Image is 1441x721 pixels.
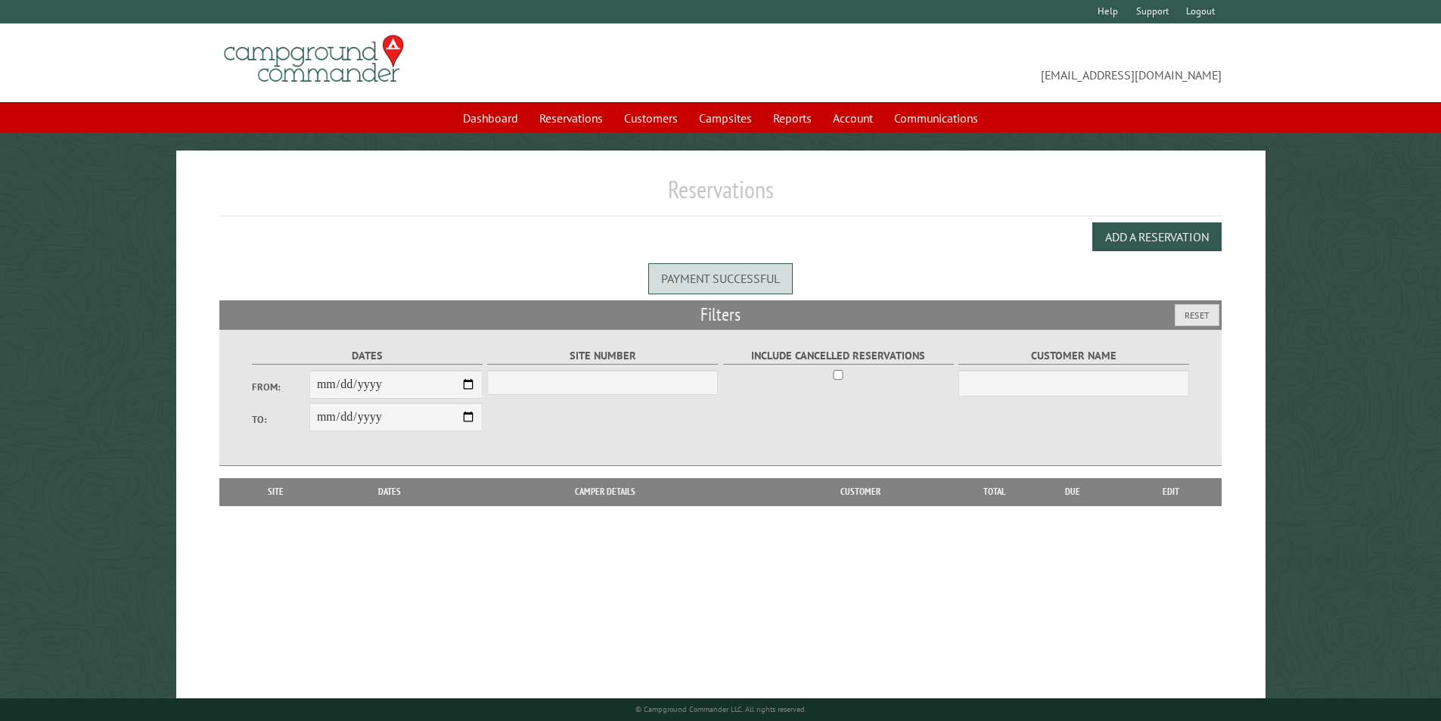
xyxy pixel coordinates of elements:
label: Site Number [487,347,718,365]
span: [EMAIL_ADDRESS][DOMAIN_NAME] [721,42,1222,84]
th: Total [964,478,1025,505]
h2: Filters [219,300,1222,329]
a: Communications [885,104,987,132]
h1: Reservations [219,175,1222,216]
a: Reservations [530,104,612,132]
label: To: [252,412,309,427]
label: Include Cancelled Reservations [723,347,954,365]
label: From: [252,380,309,394]
button: Reset [1175,304,1219,326]
a: Account [824,104,882,132]
label: Dates [252,347,483,365]
label: Customer Name [958,347,1189,365]
a: Customers [615,104,687,132]
th: Dates [325,478,455,505]
th: Camper Details [455,478,756,505]
th: Edit [1120,478,1222,505]
th: Due [1025,478,1120,505]
img: Campground Commander [219,30,408,89]
small: © Campground Commander LLC. All rights reserved. [635,704,806,714]
div: Payment successful [648,263,793,294]
th: Site [227,478,325,505]
a: Dashboard [454,104,527,132]
th: Customer [756,478,964,505]
a: Reports [764,104,821,132]
button: Add a Reservation [1092,222,1222,251]
a: Campsites [690,104,761,132]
